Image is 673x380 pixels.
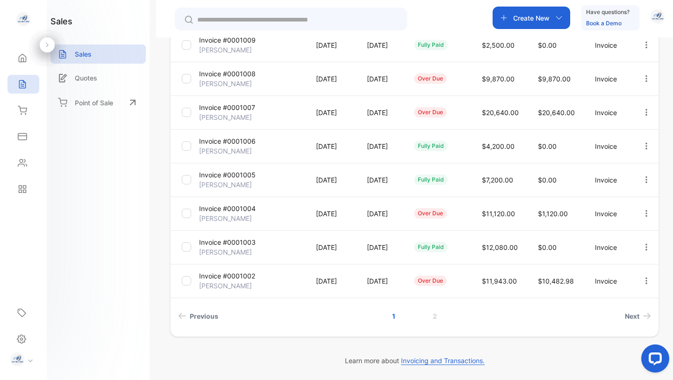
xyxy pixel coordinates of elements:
[414,73,447,84] div: over due
[538,210,568,218] span: $1,120.00
[199,247,252,257] p: [PERSON_NAME]
[401,357,485,365] span: Invoicing and Transactions.
[199,35,256,45] p: Invoice #0001009
[199,281,252,291] p: [PERSON_NAME]
[595,141,623,151] p: Invoice
[493,7,570,29] button: Create New
[482,243,518,251] span: $12,080.00
[50,68,146,88] a: Quotes
[171,307,659,325] ul: Pagination
[538,243,557,251] span: $0.00
[199,170,256,180] p: Invoice #0001005
[316,242,348,252] p: [DATE]
[651,9,665,23] img: avatar
[414,107,447,117] div: over due
[538,142,557,150] span: $0.00
[174,307,222,325] a: Previous page
[586,7,630,17] p: Have questions?
[414,141,448,151] div: fully paid
[50,15,72,28] h1: sales
[199,136,256,146] p: Invoice #0001006
[367,74,395,84] p: [DATE]
[586,20,622,27] a: Book a Demo
[316,108,348,117] p: [DATE]
[367,242,395,252] p: [DATE]
[482,75,515,83] span: $9,870.00
[316,74,348,84] p: [DATE]
[595,40,623,50] p: Invoice
[316,141,348,151] p: [DATE]
[199,271,255,281] p: Invoice #0001002
[367,175,395,185] p: [DATE]
[414,40,448,50] div: fully paid
[634,341,673,380] iframe: LiveChat chat widget
[482,142,515,150] span: $4,200.00
[367,209,395,219] p: [DATE]
[538,75,571,83] span: $9,870.00
[621,307,655,325] a: Next page
[538,176,557,184] span: $0.00
[16,12,30,26] img: logo
[414,242,448,252] div: fully paid
[367,40,395,50] p: [DATE]
[190,311,218,321] span: Previous
[414,276,447,286] div: over due
[538,277,574,285] span: $10,482.98
[595,242,623,252] p: Invoice
[625,311,639,321] span: Next
[199,69,256,79] p: Invoice #0001008
[199,213,252,223] p: [PERSON_NAME]
[422,307,448,325] a: Page 2
[199,79,252,88] p: [PERSON_NAME]
[482,277,517,285] span: $11,943.00
[482,41,515,49] span: $2,500.00
[10,352,24,366] img: profile
[595,175,623,185] p: Invoice
[316,276,348,286] p: [DATE]
[595,108,623,117] p: Invoice
[414,175,448,185] div: fully paid
[199,180,252,190] p: [PERSON_NAME]
[199,237,256,247] p: Invoice #0001003
[50,92,146,113] a: Point of Sale
[75,73,97,83] p: Quotes
[381,307,407,325] a: Page 1 is your current page
[367,141,395,151] p: [DATE]
[595,74,623,84] p: Invoice
[75,98,113,108] p: Point of Sale
[482,210,515,218] span: $11,120.00
[414,208,447,219] div: over due
[538,109,575,117] span: $20,640.00
[316,209,348,219] p: [DATE]
[513,13,550,23] p: Create New
[651,7,665,29] button: avatar
[199,45,252,55] p: [PERSON_NAME]
[316,40,348,50] p: [DATE]
[367,276,395,286] p: [DATE]
[199,146,252,156] p: [PERSON_NAME]
[316,175,348,185] p: [DATE]
[538,41,557,49] span: $0.00
[199,112,252,122] p: [PERSON_NAME]
[595,276,623,286] p: Invoice
[199,204,256,213] p: Invoice #0001004
[50,44,146,64] a: Sales
[482,176,513,184] span: $7,200.00
[367,108,395,117] p: [DATE]
[595,209,623,219] p: Invoice
[75,49,92,59] p: Sales
[199,102,255,112] p: Invoice #0001007
[170,356,659,365] p: Learn more about
[482,109,519,117] span: $20,640.00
